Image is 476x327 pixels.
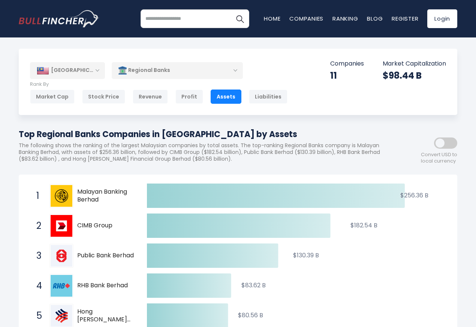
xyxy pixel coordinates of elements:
span: Hong [PERSON_NAME] Financial Group Berhad [77,308,134,324]
span: 3 [33,249,40,262]
a: Register [392,15,418,22]
div: Profit [175,90,203,104]
text: $130.39 B [293,251,319,260]
p: The following shows the ranking of the largest Malaysian companies by total assets. The top-ranki... [19,142,390,163]
text: $80.56 B [238,311,263,320]
a: Home [264,15,280,22]
img: Public Bank Berhad [51,245,72,267]
text: $83.62 B [241,281,266,290]
div: $98.44 B [383,70,446,81]
span: 1 [33,190,40,202]
span: RHB Bank Berhad [77,282,134,290]
p: Rank By [30,81,287,88]
img: Malayan Banking Berhad [51,185,72,207]
a: Blog [367,15,383,22]
span: Public Bank Berhad [77,252,134,260]
div: [GEOGRAPHIC_DATA] [30,62,105,79]
img: CIMB Group [51,215,72,237]
img: RHB Bank Berhad [51,275,72,297]
a: Ranking [332,15,358,22]
p: Market Capitalization [383,60,446,68]
div: Liabilities [249,90,287,104]
div: Stock Price [82,90,125,104]
span: Convert USD to local currency [421,152,457,164]
div: Regional Banks [112,62,243,79]
a: Companies [289,15,323,22]
p: Companies [330,60,364,68]
span: Malayan Banking Berhad [77,188,134,204]
div: Revenue [133,90,168,104]
h1: Top Regional Banks Companies in [GEOGRAPHIC_DATA] by Assets [19,128,390,140]
button: Search [231,9,249,28]
span: 5 [33,309,40,322]
div: Market Cap [30,90,75,104]
span: CIMB Group [77,222,134,230]
text: $256.36 B [400,191,428,200]
span: 2 [33,219,40,232]
span: 4 [33,279,40,292]
img: bullfincher logo [19,10,99,27]
div: Assets [211,90,241,104]
text: $182.54 B [350,221,377,230]
a: Go to homepage [19,10,99,27]
a: Login [427,9,457,28]
div: 11 [330,70,364,81]
img: Hong Leong Financial Group Berhad [51,305,72,327]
